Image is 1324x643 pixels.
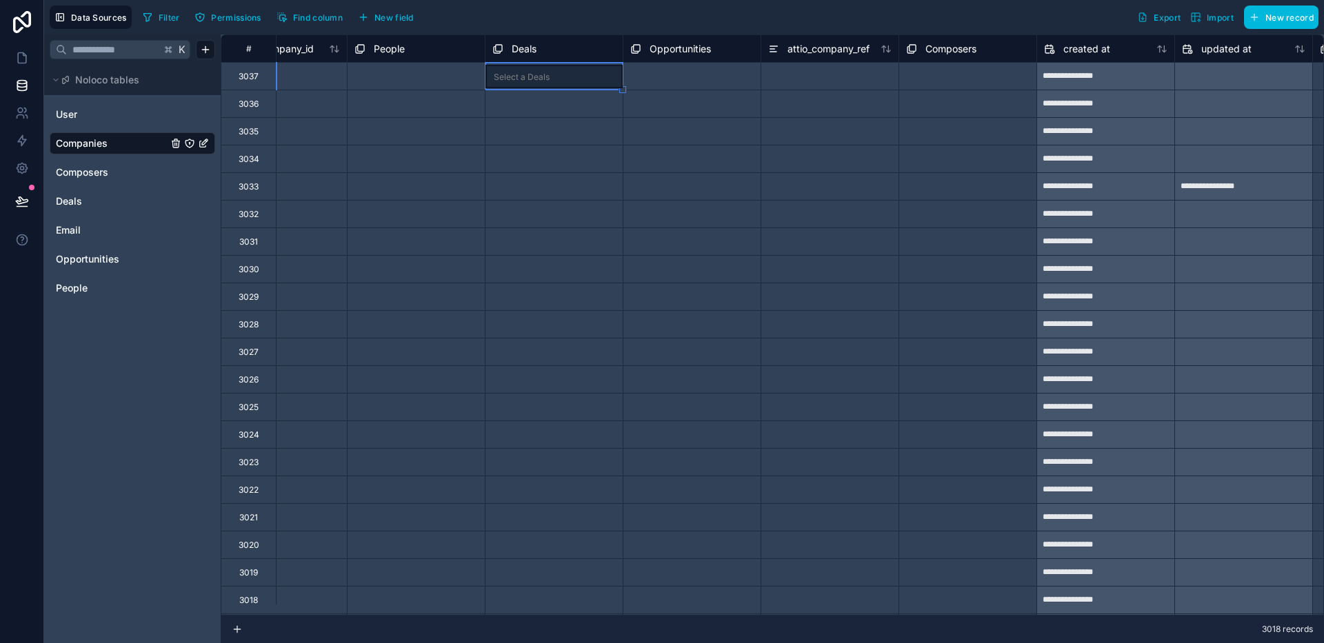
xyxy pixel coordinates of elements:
span: Find column [293,12,343,23]
button: Find column [272,7,348,28]
div: 3028 [239,319,259,330]
span: New field [374,12,414,23]
div: 3018 [239,595,258,606]
div: 3019 [239,567,258,578]
a: Companies [56,136,168,150]
span: User [56,108,77,121]
span: Deals [512,42,536,56]
div: 3021 [239,512,258,523]
div: 3024 [239,429,259,440]
span: Filter [159,12,180,23]
span: attio_company_ref [788,42,870,56]
div: Companies [50,132,215,154]
div: User [50,103,215,125]
button: Import [1185,6,1238,29]
div: Select a Deals [494,72,550,83]
div: 3034 [239,154,259,165]
button: Export [1132,6,1185,29]
div: Opportunities [50,248,215,270]
a: Permissions [190,7,271,28]
div: 3037 [239,71,259,82]
span: Noloco tables [75,73,139,87]
div: 3027 [239,347,259,358]
a: Deals [56,194,168,208]
div: Email [50,219,215,241]
a: Email [56,223,168,237]
button: New field [353,7,419,28]
button: New record [1244,6,1318,29]
div: Composers [50,161,215,183]
div: 3033 [239,181,259,192]
div: 3030 [239,264,259,275]
span: Composers [56,165,108,179]
span: Composers [925,42,976,56]
div: 3036 [239,99,259,110]
a: Composers [56,165,168,179]
a: Opportunities [56,252,168,266]
div: 3025 [239,402,259,413]
a: User [56,108,168,121]
span: created at [1063,42,1110,56]
div: # [232,43,265,54]
a: People [56,281,168,295]
span: Data Sources [71,12,127,23]
div: Deals [50,190,215,212]
span: Email [56,223,81,237]
span: Deals [56,194,82,208]
span: Import [1207,12,1234,23]
span: New record [1265,12,1314,23]
div: 3031 [239,236,258,247]
a: New record [1238,6,1318,29]
button: Data Sources [50,6,132,29]
span: Opportunities [650,42,711,56]
span: People [374,42,405,56]
span: updated at [1201,42,1252,56]
div: People [50,277,215,299]
div: 3023 [239,457,259,468]
span: People [56,281,88,295]
div: 3032 [239,209,259,220]
button: Permissions [190,7,265,28]
span: 3018 records [1262,624,1313,635]
div: 3022 [239,484,259,496]
span: Permissions [211,12,261,23]
span: K [177,45,187,54]
button: Filter [137,7,185,28]
span: Opportunities [56,252,119,266]
button: Noloco tables [50,70,207,90]
div: 3029 [239,292,259,303]
div: 3026 [239,374,259,385]
span: Companies [56,136,108,150]
div: 3020 [239,540,259,551]
div: 3035 [239,126,259,137]
span: Export [1154,12,1181,23]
